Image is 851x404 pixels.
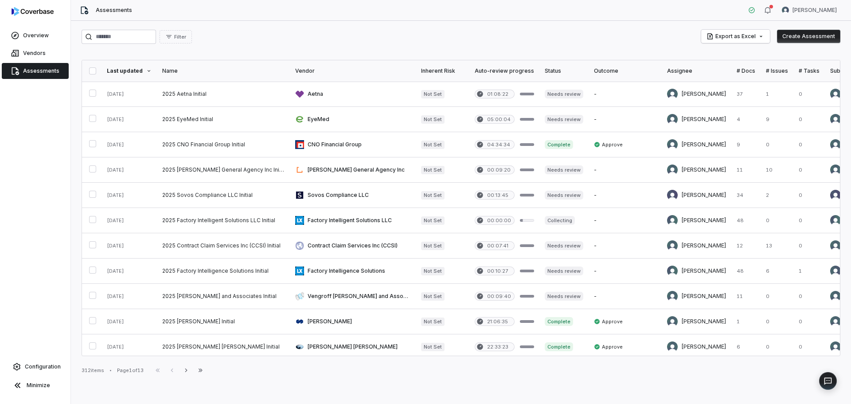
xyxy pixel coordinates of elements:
div: Vendor [295,67,410,75]
div: Last updated [107,67,152,75]
td: - [589,157,662,183]
img: Brittany Durbin avatar [830,139,841,150]
span: Filter [174,34,186,40]
img: Kourtney Shields avatar [667,190,678,200]
div: Inherent Risk [421,67,464,75]
img: Brittany Durbin avatar [667,139,678,150]
button: Create Assessment [777,30,840,43]
span: [PERSON_NAME] [792,7,837,14]
button: Minimize [4,377,67,394]
img: Melanie Lorent avatar [830,266,841,276]
td: - [589,82,662,107]
img: Brittany Durbin avatar [667,291,678,302]
img: Brittany Durbin avatar [667,89,678,99]
span: Minimize [27,382,50,389]
button: Melanie Lorent avatar[PERSON_NAME] [777,4,842,17]
span: Configuration [25,363,61,370]
td: - [589,259,662,284]
button: Export as Excel [701,30,770,43]
span: Assessments [23,67,59,75]
div: Assignee [667,67,726,75]
a: Overview [2,27,69,43]
img: logo-D7KZi-bG.svg [12,7,54,16]
img: Brittany Durbin avatar [667,341,678,352]
a: Configuration [4,359,67,375]
img: Brittany Durbin avatar [667,114,678,125]
div: # Issues [766,67,788,75]
img: Brittany Durbin avatar [667,165,678,175]
img: Brittany Durbin avatar [830,316,841,327]
td: - [589,233,662,259]
div: Outcome [594,67,656,75]
img: Brittany Durbin avatar [667,316,678,327]
div: 312 items [82,367,104,374]
img: Brittany Durbin avatar [667,240,678,251]
div: Name [162,67,285,75]
td: - [589,284,662,309]
span: Overview [23,32,49,39]
img: Brittany Durbin avatar [830,89,841,99]
td: - [589,183,662,208]
td: - [589,107,662,132]
div: Page 1 of 13 [117,367,144,374]
img: Brittany Durbin avatar [830,291,841,302]
img: Melanie Lorent avatar [782,7,789,14]
img: Brittany Durbin avatar [830,114,841,125]
img: Brittany Durbin avatar [830,165,841,175]
td: - [589,208,662,233]
a: Vendors [2,45,69,61]
img: Brittany Durbin avatar [830,240,841,251]
span: Assessments [96,7,132,14]
div: # Tasks [799,67,820,75]
div: # Docs [737,67,755,75]
img: Sean Wozniak avatar [667,266,678,276]
div: Status [545,67,583,75]
div: • [109,367,112,373]
div: Auto-review progress [475,67,534,75]
a: Assessments [2,63,69,79]
button: Filter [160,30,192,43]
img: Brittany Durbin avatar [830,341,841,352]
img: Sean Wozniak avatar [830,215,841,226]
span: Vendors [23,50,46,57]
img: Sean Wozniak avatar [667,215,678,226]
img: Kourtney Shields avatar [830,190,841,200]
